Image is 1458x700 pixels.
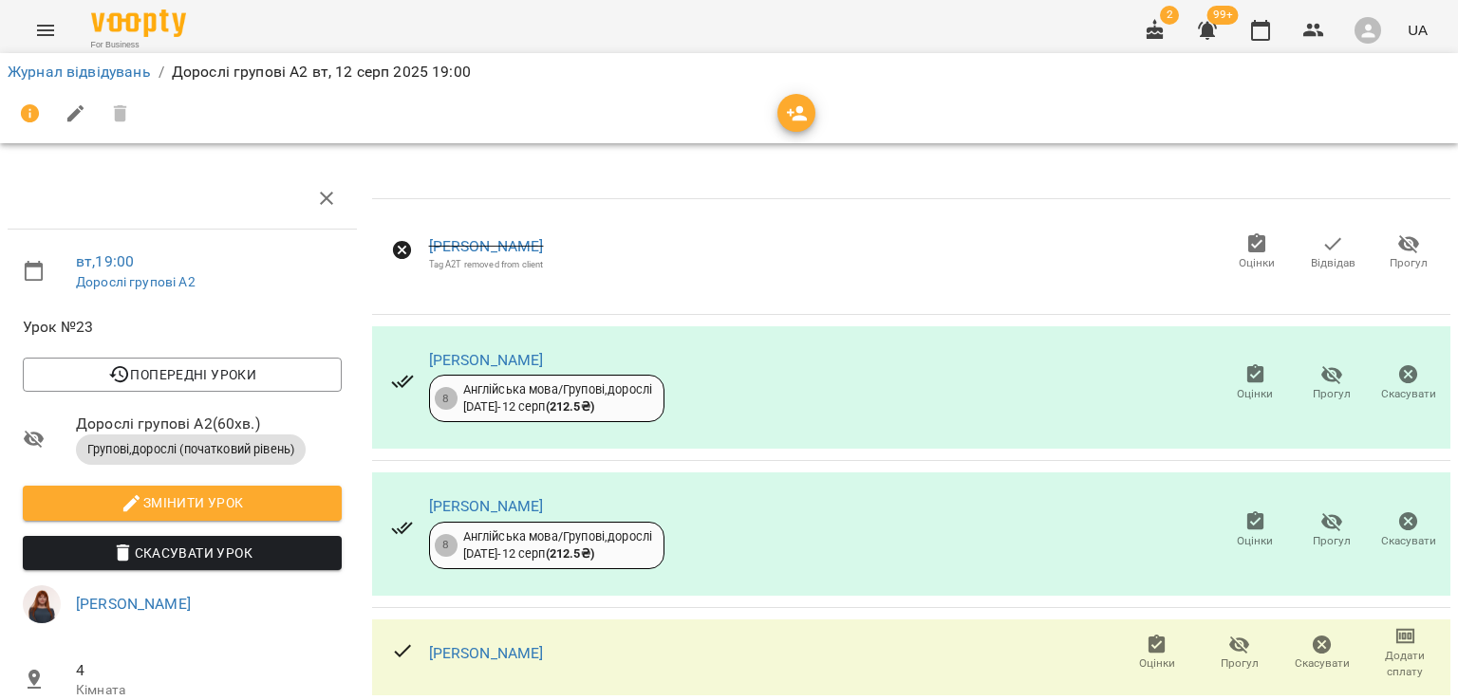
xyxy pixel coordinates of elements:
[1313,533,1351,549] span: Прогул
[1295,655,1350,672] span: Скасувати
[91,9,186,37] img: Voopty Logo
[172,61,471,83] p: Дорослі групові А2 вт, 12 серп 2025 19:00
[38,363,327,386] span: Попередні уроки
[429,351,544,369] a: [PERSON_NAME]
[1281,627,1364,680] button: Скасувати
[463,381,653,416] div: Англійська мова/Групові,дорослі [DATE] - 12 серп
[8,61,1450,83] nav: breadcrumb
[23,358,342,392] button: Попередні уроки
[435,534,458,557] div: 8
[76,413,342,435] span: Дорослі групові А2 ( 60 хв. )
[1207,6,1239,25] span: 99+
[1390,255,1428,271] span: Прогул
[1219,226,1295,279] button: Оцінки
[1313,386,1351,402] span: Прогул
[429,258,544,270] div: Tag А2Т removed from client
[1217,504,1294,557] button: Оцінки
[1370,504,1447,557] button: Скасувати
[546,399,594,414] b: ( 212.5 ₴ )
[1400,12,1435,47] button: UA
[1221,655,1259,672] span: Прогул
[8,63,151,81] a: Журнал відвідувань
[1115,627,1198,680] button: Оцінки
[1381,533,1436,549] span: Скасувати
[463,528,653,563] div: Англійська мова/Групові,дорослі [DATE] - 12 серп
[23,8,68,53] button: Menu
[23,486,342,520] button: Змінити урок
[76,681,342,700] p: Кімната
[1160,6,1179,25] span: 2
[1408,20,1428,40] span: UA
[1370,358,1447,411] button: Скасувати
[76,441,306,458] span: Групові,дорослі (початковий рівень)
[23,585,61,623] img: c6a71c4925c3ade040b4625a3a6297b8.jpg
[76,659,342,682] span: 4
[1294,358,1371,411] button: Прогул
[1295,226,1371,279] button: Відвідав
[91,39,186,51] span: For Business
[159,61,164,83] li: /
[23,536,342,570] button: Скасувати Урок
[435,387,458,410] div: 8
[38,491,327,514] span: Змінити урок
[429,497,544,515] a: [PERSON_NAME]
[546,546,594,561] b: ( 212.5 ₴ )
[1237,386,1273,402] span: Оцінки
[1198,627,1280,680] button: Прогул
[1217,358,1294,411] button: Оцінки
[1371,226,1447,279] button: Прогул
[1375,648,1435,680] span: Додати сплату
[1311,255,1355,271] span: Відвідав
[76,595,191,613] a: [PERSON_NAME]
[1381,386,1436,402] span: Скасувати
[1139,655,1175,672] span: Оцінки
[1294,504,1371,557] button: Прогул
[76,274,196,289] a: Дорослі групові А2
[38,542,327,564] span: Скасувати Урок
[1364,627,1447,680] button: Додати сплату
[1237,533,1273,549] span: Оцінки
[1239,255,1275,271] span: Оцінки
[76,252,134,270] a: вт , 19:00
[23,316,342,339] span: Урок №23
[429,644,544,662] a: [PERSON_NAME]
[429,237,544,255] a: [PERSON_NAME]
